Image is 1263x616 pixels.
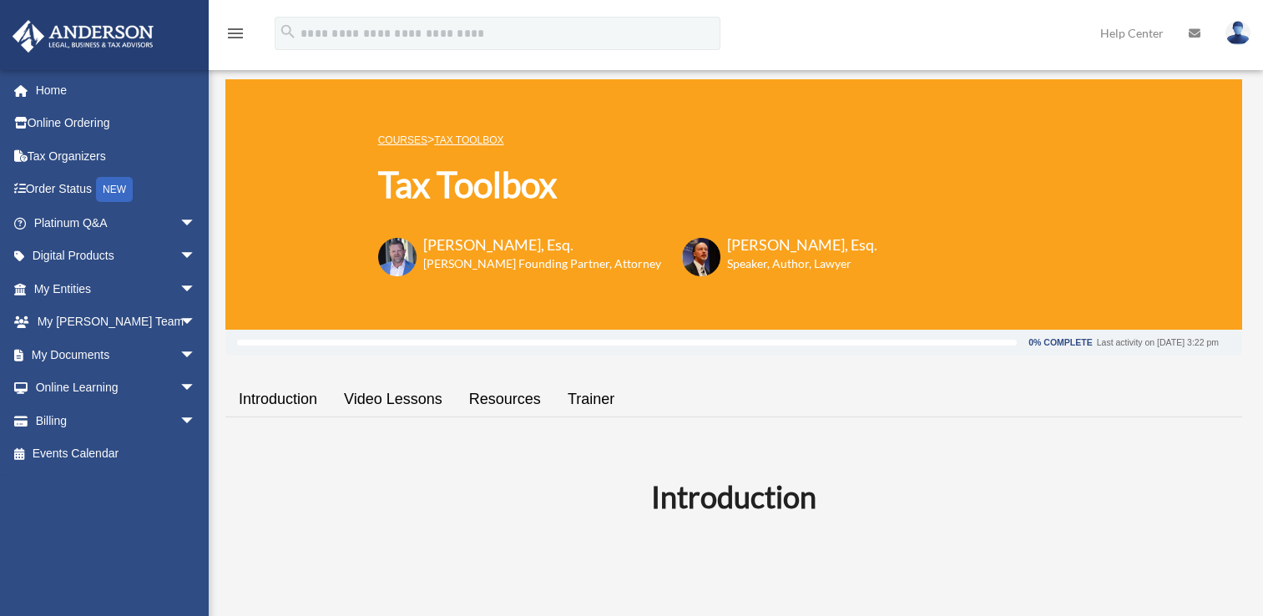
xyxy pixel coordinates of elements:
[12,272,221,305] a: My Entitiesarrow_drop_down
[179,371,213,406] span: arrow_drop_down
[12,139,221,173] a: Tax Organizers
[378,129,877,150] p: >
[225,29,245,43] a: menu
[179,338,213,372] span: arrow_drop_down
[727,235,877,255] h3: [PERSON_NAME], Esq.
[12,371,221,405] a: Online Learningarrow_drop_down
[1225,21,1250,45] img: User Pic
[1097,338,1219,347] div: Last activity on [DATE] 3:22 pm
[12,437,221,471] a: Events Calendar
[235,476,1232,518] h2: Introduction
[8,20,159,53] img: Anderson Advisors Platinum Portal
[12,305,221,339] a: My [PERSON_NAME] Teamarrow_drop_down
[12,404,221,437] a: Billingarrow_drop_down
[12,173,221,207] a: Order StatusNEW
[378,238,417,276] img: Toby-circle-head.png
[378,160,877,210] h1: Tax Toolbox
[682,238,720,276] img: Scott-Estill-Headshot.png
[12,107,221,140] a: Online Ordering
[12,338,221,371] a: My Documentsarrow_drop_down
[179,240,213,274] span: arrow_drop_down
[179,206,213,240] span: arrow_drop_down
[12,240,221,273] a: Digital Productsarrow_drop_down
[12,206,221,240] a: Platinum Q&Aarrow_drop_down
[279,23,297,41] i: search
[225,23,245,43] i: menu
[331,376,456,423] a: Video Lessons
[727,255,856,272] h6: Speaker, Author, Lawyer
[423,235,661,255] h3: [PERSON_NAME], Esq.
[456,376,554,423] a: Resources
[179,404,213,438] span: arrow_drop_down
[423,255,661,272] h6: [PERSON_NAME] Founding Partner, Attorney
[179,272,213,306] span: arrow_drop_down
[179,305,213,340] span: arrow_drop_down
[1028,338,1092,347] div: 0% Complete
[12,73,221,107] a: Home
[434,134,503,146] a: Tax Toolbox
[225,376,331,423] a: Introduction
[378,134,427,146] a: COURSES
[554,376,628,423] a: Trainer
[96,177,133,202] div: NEW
